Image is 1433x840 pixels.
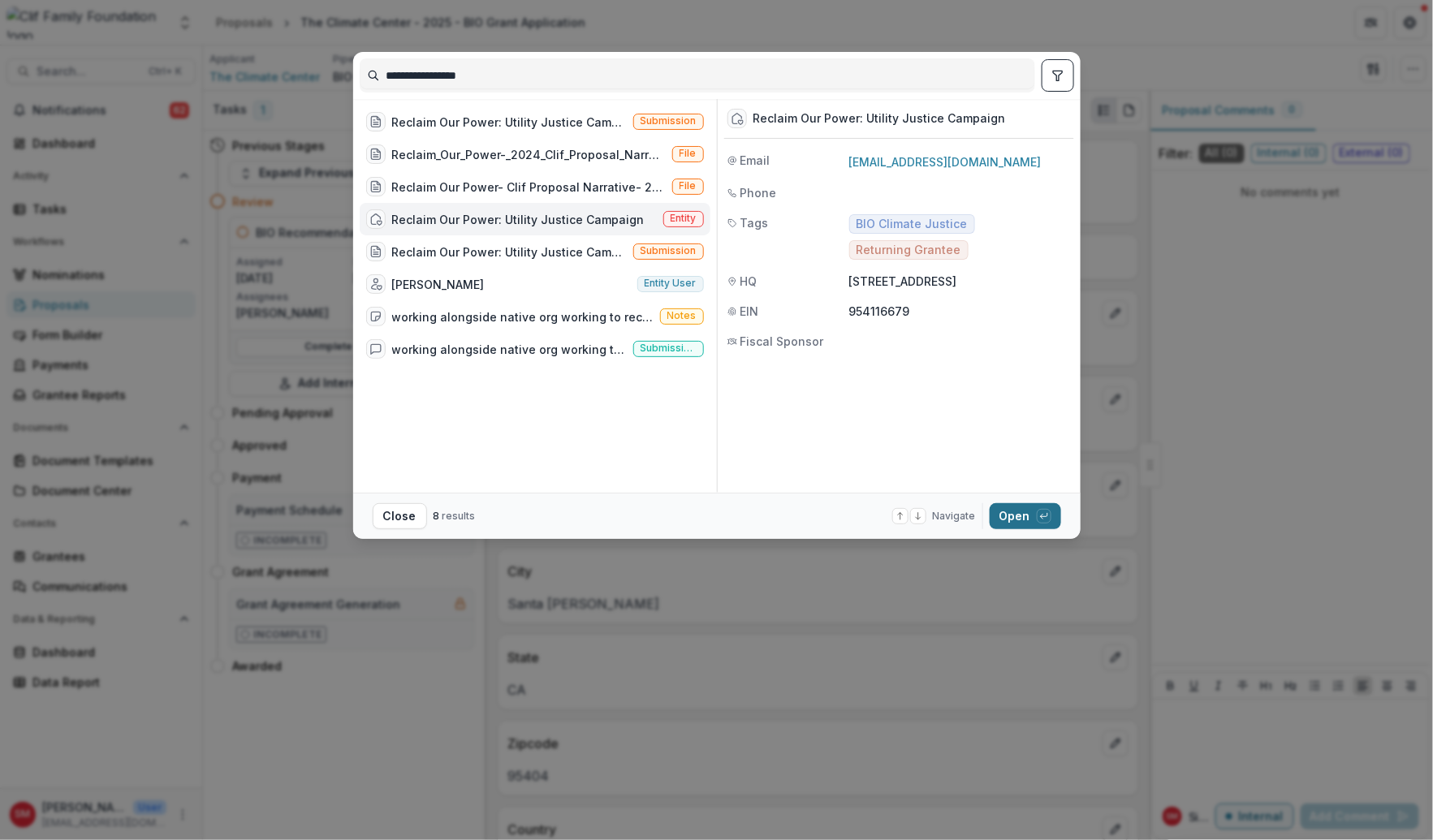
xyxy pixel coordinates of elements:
[740,184,777,201] span: Phone
[740,303,759,320] span: EIN
[392,146,666,163] div: Reclaim_Our_Power-_2024_Clif_Proposal_Narrative.pdf
[857,218,968,231] span: BIO Climate Justice
[373,503,427,529] button: Close
[740,152,770,169] span: Email
[680,148,697,159] span: File
[990,503,1061,529] button: Open
[671,213,697,224] span: Entity
[740,214,769,231] span: Tags
[392,243,627,261] div: Reclaim Our Power: Utility Justice Campaign
[933,509,976,523] span: Navigate
[1042,59,1074,92] button: toggle filters
[392,114,627,131] div: Reclaim Our Power: Utility Justice Campaign - 2025 - BIO Grant Application (general support )
[392,341,627,358] div: working alongside native org working to reclaim multiple lands back to the Wabanaki NationsSubmit...
[857,243,961,257] span: Returning Grantee
[849,155,1042,169] a: [EMAIL_ADDRESS][DOMAIN_NAME]
[392,276,485,293] div: [PERSON_NAME]
[442,510,476,522] span: results
[641,115,697,127] span: Submission
[645,278,697,289] span: Entity user
[641,342,697,354] span: Submission comment
[392,211,645,228] div: Reclaim Our Power: Utility Justice Campaign
[667,310,697,321] span: Notes
[753,112,1006,126] div: Reclaim Our Power: Utility Justice Campaign
[740,273,758,290] span: HQ
[849,303,1071,320] p: 954116679
[392,179,666,196] div: Reclaim Our Power- Clif Proposal Narrative- 2025.pdf
[680,180,697,192] span: File
[740,333,824,350] span: Fiscal Sponsor
[434,510,440,522] span: 8
[849,273,1071,290] p: [STREET_ADDRESS]
[392,308,654,325] div: working alongside native org working to reclaim multiple lands back to the Wabanaki NationsSubmit...
[641,245,697,256] span: Submission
